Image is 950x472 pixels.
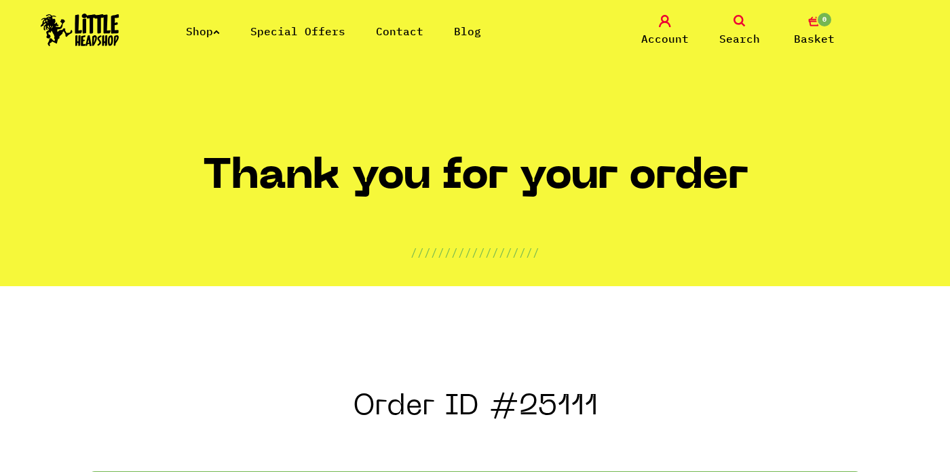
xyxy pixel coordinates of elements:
[794,31,835,47] span: Basket
[719,31,760,47] span: Search
[203,154,748,210] h1: Thank you for your order
[186,24,220,38] a: Shop
[88,395,862,437] h2: Order ID #25111
[816,12,833,28] span: 0
[641,31,689,47] span: Account
[411,244,539,260] p: ///////////////////
[780,15,848,47] a: 0 Basket
[454,24,481,38] a: Blog
[706,15,774,47] a: Search
[250,24,345,38] a: Special Offers
[376,24,423,38] a: Contact
[41,14,119,46] img: Little Head Shop Logo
